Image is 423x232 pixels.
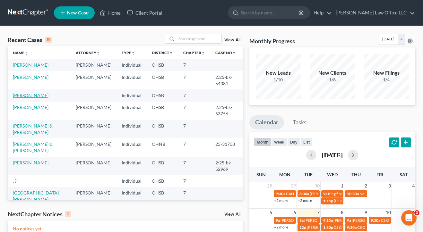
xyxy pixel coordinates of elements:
td: OHSB [147,120,178,138]
td: 2:25-bk-52969 [210,157,243,175]
span: 9a [299,218,304,223]
td: OHSB [147,71,178,89]
span: 10 [385,209,392,216]
div: 1/4 [364,77,409,83]
span: 28 [266,182,273,190]
a: Attorneyunfold_more [76,50,100,55]
i: unfold_more [131,51,135,55]
span: 3 [388,182,392,190]
a: , ? [13,178,17,184]
td: 7 [178,71,210,89]
div: 15 [45,37,52,43]
td: Individual [117,187,147,205]
div: 0 [65,211,71,217]
td: [PERSON_NAME] [71,138,117,156]
span: 9:30a [276,191,285,196]
i: unfold_more [201,51,205,55]
td: OHSB [147,59,178,71]
span: Tue [304,172,313,177]
a: [PERSON_NAME] [13,93,48,98]
a: Client Portal [124,7,166,19]
td: [PERSON_NAME] [71,120,117,138]
td: OHSB [147,157,178,175]
iframe: Intercom live chat [401,210,417,226]
span: 11 [409,209,415,216]
span: Mon [279,172,290,177]
span: 1 [340,182,344,190]
span: 1:15p [323,198,333,203]
a: [PERSON_NAME] [13,74,48,80]
a: Nameunfold_more [13,50,28,55]
td: [PERSON_NAME] [71,59,117,71]
a: +2 more [298,198,312,203]
a: [PERSON_NAME] [13,62,48,68]
span: 9:15a [323,218,333,223]
a: Home [97,7,124,19]
span: 2 [414,210,419,215]
span: 30 [314,182,320,190]
a: Calendar [249,115,284,129]
td: [PERSON_NAME] [71,157,117,175]
span: 9:30a [347,225,357,230]
span: Sat [400,172,408,177]
span: CS Out [381,218,393,223]
span: [PERSON_NAME] 12C [304,218,342,223]
a: [PERSON_NAME] [13,160,48,165]
span: Wed [327,172,338,177]
span: 9:30a [371,218,380,223]
td: Individual [117,120,147,138]
td: Individual [117,157,147,175]
td: 7 [178,102,210,120]
td: 2:25-bk-54381 [210,71,243,89]
button: list [300,137,313,146]
td: [PERSON_NAME] [71,187,117,205]
span: 5 [269,209,273,216]
span: 1:30p [323,225,333,230]
td: OHSB [147,175,178,187]
div: New Leads [256,69,301,77]
div: 1/8 [310,77,355,83]
td: Individual [117,89,147,101]
input: Search by name... [241,7,299,19]
h2: [DATE] [322,152,343,158]
td: 7 [178,59,210,71]
span: King final - [PERSON_NAME]. Co. [328,191,384,196]
span: [PERSON_NAME] Settlement Conf [281,218,338,223]
a: Typeunfold_more [122,50,135,55]
span: 12p [299,225,306,230]
td: 7 [178,157,210,175]
td: 25-31708 [210,138,243,156]
button: week [271,137,287,146]
span: 8 [340,209,344,216]
a: Chapterunfold_more [183,50,205,55]
span: 9a [347,218,351,223]
td: Individual [117,71,147,89]
i: unfold_more [169,51,173,55]
a: View All [224,38,240,42]
td: 7 [178,120,210,138]
span: 9 [364,209,368,216]
td: OHNB [147,138,178,156]
i: unfold_more [24,51,28,55]
a: +2 more [274,198,288,203]
a: [PERSON_NAME] [13,104,48,110]
span: CS Out - [US_STATE] [334,225,367,230]
td: 7 [178,175,210,187]
button: day [287,137,300,146]
div: 1/10 [256,77,301,83]
span: CS Out [357,225,369,230]
span: Thu [351,172,361,177]
td: Individual [117,138,147,156]
td: Individual [117,102,147,120]
div: New Clients [310,69,355,77]
span: 29 [290,182,297,190]
span: [PERSON_NAME] 12D [310,191,348,196]
span: Sun [256,172,266,177]
td: 7 [178,89,210,101]
span: 10:30a [347,191,359,196]
span: Ndongo Contempt [359,191,391,196]
td: OHSB [147,89,178,101]
span: 9a [323,191,327,196]
a: Tasks [287,115,312,129]
td: [PERSON_NAME] [71,71,117,89]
